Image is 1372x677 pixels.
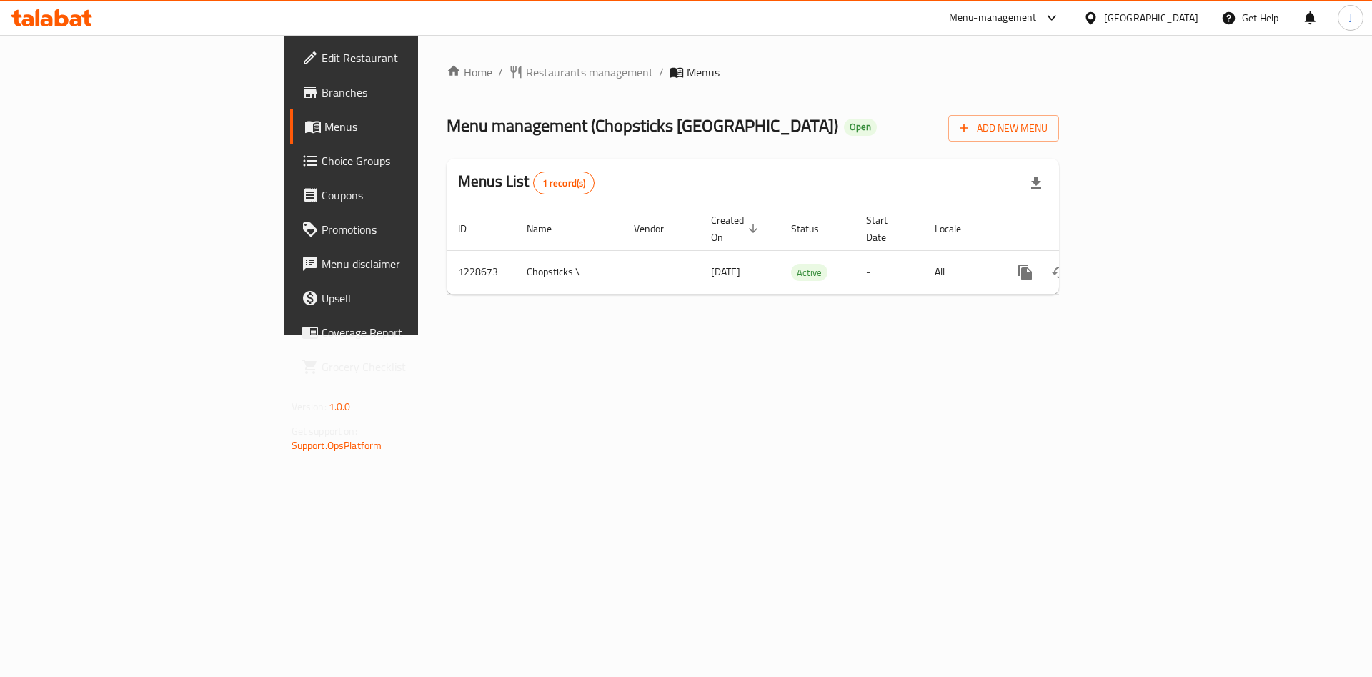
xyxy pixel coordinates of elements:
th: Actions [997,207,1157,251]
span: Menus [687,64,720,81]
div: Menu-management [949,9,1037,26]
span: Version: [292,397,327,416]
span: Menu management ( Chopsticks [GEOGRAPHIC_DATA] ) [447,109,838,142]
a: Branches [290,75,514,109]
a: Grocery Checklist [290,350,514,384]
span: Edit Restaurant [322,49,502,66]
span: Open [844,121,877,133]
div: Total records count [533,172,595,194]
a: Choice Groups [290,144,514,178]
div: [GEOGRAPHIC_DATA] [1104,10,1198,26]
span: 1.0.0 [329,397,351,416]
span: Get support on: [292,422,357,440]
div: Export file [1019,166,1053,200]
a: Upsell [290,281,514,315]
span: Grocery Checklist [322,358,502,375]
a: Menus [290,109,514,144]
a: Support.OpsPlatform [292,436,382,455]
span: Branches [322,84,502,101]
a: Edit Restaurant [290,41,514,75]
span: Restaurants management [526,64,653,81]
span: ID [458,220,485,237]
button: more [1008,255,1043,290]
a: Menu disclaimer [290,247,514,281]
div: Open [844,119,877,136]
nav: breadcrumb [447,64,1059,81]
span: Choice Groups [322,152,502,169]
span: Add New Menu [960,119,1048,137]
button: Add New Menu [948,115,1059,142]
span: Upsell [322,290,502,307]
a: Promotions [290,212,514,247]
span: Start Date [866,212,906,246]
span: J [1349,10,1352,26]
span: Coupons [322,187,502,204]
a: Restaurants management [509,64,653,81]
span: Menu disclaimer [322,255,502,272]
table: enhanced table [447,207,1157,295]
span: Locale [935,220,980,237]
span: Vendor [634,220,682,237]
td: Chopsticks \ [515,250,622,294]
span: Status [791,220,837,237]
a: Coupons [290,178,514,212]
span: Name [527,220,570,237]
span: Created On [711,212,762,246]
span: Promotions [322,221,502,238]
li: / [659,64,664,81]
td: - [855,250,923,294]
button: Change Status [1043,255,1077,290]
span: 1 record(s) [534,177,595,190]
a: Coverage Report [290,315,514,350]
h2: Menus List [458,171,595,194]
span: Active [791,265,827,281]
span: Coverage Report [322,324,502,341]
span: [DATE] [711,262,740,281]
td: All [923,250,997,294]
span: Menus [324,118,502,135]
